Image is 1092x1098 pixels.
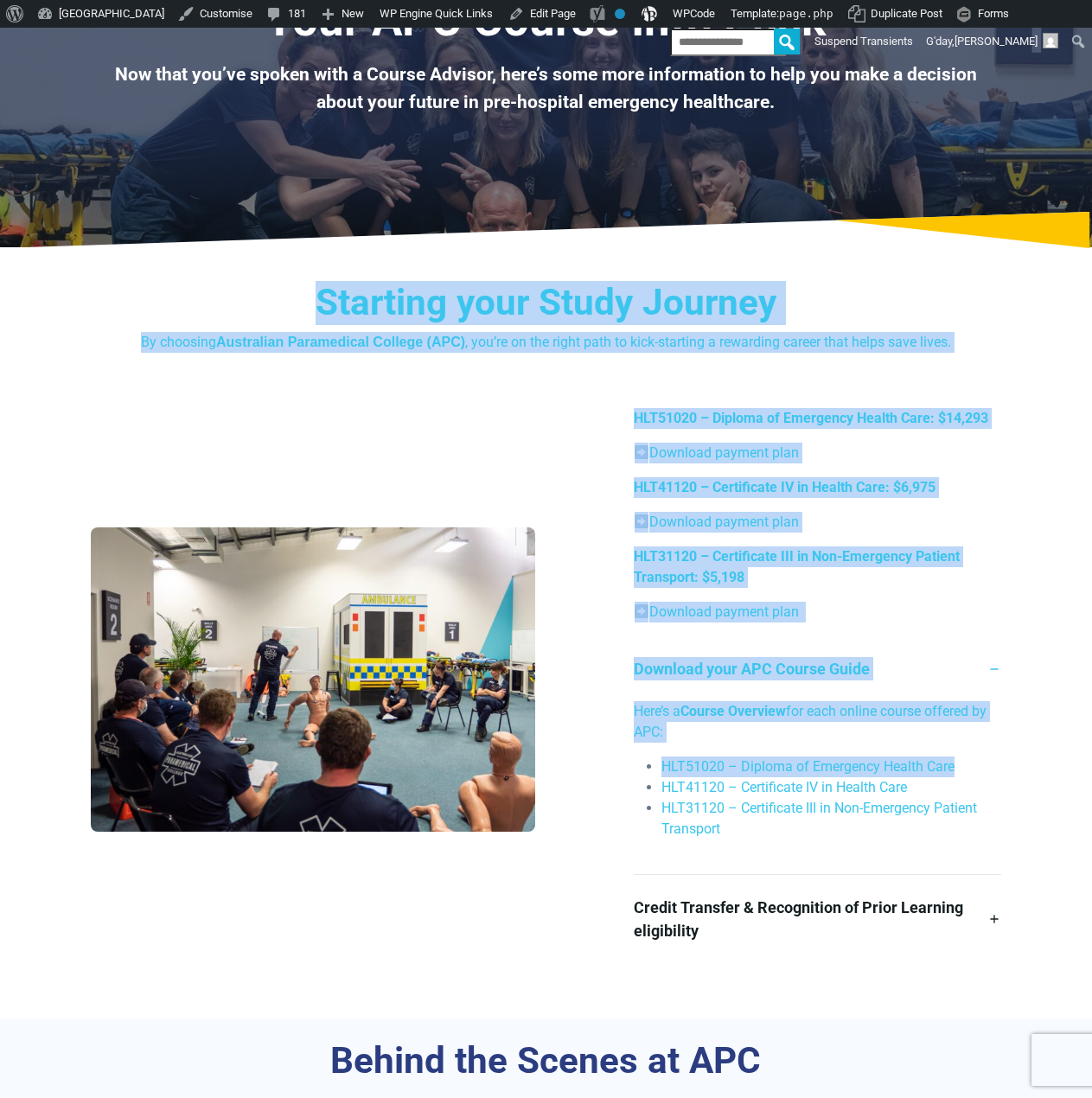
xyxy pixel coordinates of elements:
[920,28,1065,55] a: G'day,
[635,604,648,618] img: ➡️
[779,7,833,20] span: page.php
[615,9,625,19] div: No index
[661,779,907,795] a: HLT41120 – Certificate IV in Health Care
[649,603,799,620] a: Download payment plan
[955,35,1038,48] span: [PERSON_NAME]
[649,444,799,461] a: Download payment plan
[680,703,786,719] strong: Course Overview
[634,410,988,426] strong: HLT51020 – Diploma of Emergency Health Care: $14,293
[216,335,465,349] span: Australian Paramedical College (APC)
[649,514,799,530] a: Download payment plan
[634,479,936,495] strong: HLT41120 – Certificate IV in Health Care: $6,975
[91,1039,1001,1083] h3: Behind the Scenes at APC
[634,875,1001,963] a: Credit Transfer & Recognition of Prior Learning eligibility
[661,758,955,775] a: HLT51020 – Diploma of Emergency Health Care
[91,281,1001,325] h3: Starting your Study Journey
[635,514,648,528] img: ➡️
[808,28,920,55] a: Suspend Transients
[634,701,1001,743] p: Here’s a for each online course offered by APC:
[91,332,1001,353] p: By choosing , you’re on the right path to kick-starting a rewarding career that helps save lives.
[634,548,960,585] strong: HLT31120 – Certificate III in Non-Emergency Patient Transport: $5,198
[661,800,977,837] a: HLT31120 – Certificate III in Non-Emergency Patient Transport
[635,445,648,459] img: ➡️
[115,64,977,112] b: Now that you’ve spoken with a Course Advisor, here’s some more information to help you make a dec...
[634,636,1001,701] a: Download your APC Course Guide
